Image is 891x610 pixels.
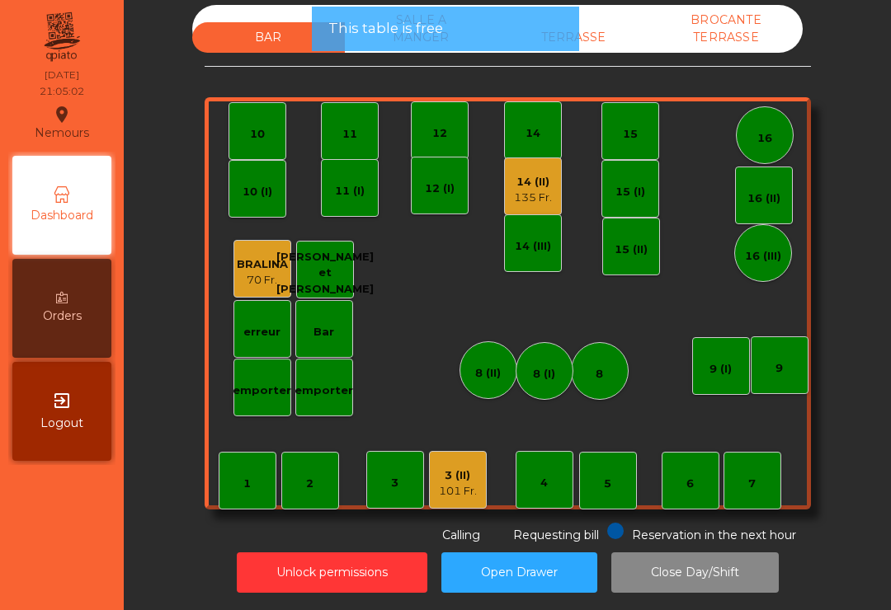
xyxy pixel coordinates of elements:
[276,249,374,298] div: [PERSON_NAME] et [PERSON_NAME]
[513,528,599,542] span: Requesting bill
[611,552,779,593] button: Close Day/Shift
[295,382,353,399] div: emporter
[40,415,83,432] span: Logout
[43,307,82,325] span: Orders
[596,366,603,382] div: 8
[233,382,291,399] div: emporter
[192,22,345,53] div: BAR
[345,5,497,53] div: SALLE A MANGER
[45,68,79,82] div: [DATE]
[514,190,552,206] div: 135 Fr.
[52,391,72,411] i: exit_to_app
[686,476,694,492] div: 6
[442,528,480,542] span: Calling
[441,552,597,593] button: Open Drawer
[623,126,638,143] div: 15
[439,483,477,500] div: 101 Fr.
[650,5,803,53] div: BROCANTE TERRASSE
[540,475,548,491] div: 4
[632,528,796,542] span: Reservation in the next hour
[745,248,781,265] div: 16 (III)
[237,272,288,289] div: 70 Fr.
[313,324,334,340] div: Bar
[526,125,540,142] div: 14
[40,84,84,99] div: 21:05:02
[335,183,365,199] div: 11 (I)
[243,324,280,340] div: erreur
[250,126,265,143] div: 10
[243,184,272,200] div: 10 (I)
[747,190,780,207] div: 16 (II)
[439,467,477,484] div: 3 (II)
[306,476,313,492] div: 2
[31,207,93,224] span: Dashboard
[432,125,447,142] div: 12
[533,366,555,382] div: 8 (I)
[709,361,732,378] div: 9 (I)
[475,365,501,382] div: 8 (II)
[35,102,89,143] div: Nemours
[342,126,357,143] div: 11
[757,130,772,147] div: 16
[775,360,783,377] div: 9
[237,256,288,273] div: BRALINA
[615,184,645,200] div: 15 (I)
[243,476,251,492] div: 1
[328,18,443,39] span: This table is free
[52,105,72,124] i: location_on
[515,238,551,255] div: 14 (III)
[604,476,611,492] div: 5
[425,181,455,197] div: 12 (I)
[748,476,756,492] div: 7
[237,552,427,593] button: Unlock permissions
[514,174,552,190] div: 14 (II)
[41,8,82,66] img: qpiato
[615,242,648,258] div: 15 (II)
[391,475,398,491] div: 3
